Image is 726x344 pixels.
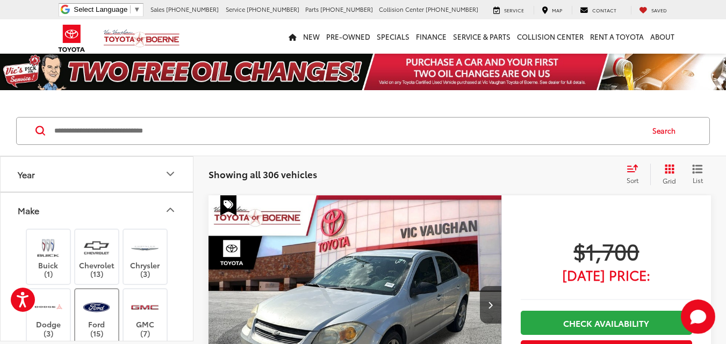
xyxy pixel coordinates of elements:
[130,295,160,320] img: Vic Vaughan Toyota of Boerne in Boerne, TX)
[534,6,570,14] a: Map
[521,237,692,264] span: $1,700
[521,269,692,280] span: [DATE] Price:
[373,19,413,54] a: Specials
[681,299,715,334] button: Toggle Chat Window
[33,235,63,260] img: Vic Vaughan Toyota of Boerne in Boerne, TX)
[164,203,177,216] div: Make
[124,235,167,279] label: Chrysler (3)
[621,164,650,185] button: Select sort value
[323,19,373,54] a: Pre-Owned
[209,167,317,180] span: Showing all 306 vehicles
[692,175,703,185] span: List
[1,193,194,228] button: MakeMake
[133,5,140,13] span: ▼
[480,286,501,324] button: Next image
[320,5,373,13] span: [PHONE_NUMBER]
[74,5,127,13] span: Select Language
[300,19,323,54] a: New
[663,176,676,185] span: Grid
[285,19,300,54] a: Home
[450,19,514,54] a: Service & Parts: Opens in a new tab
[413,19,450,54] a: Finance
[164,167,177,180] div: Year
[82,235,111,260] img: Vic Vaughan Toyota of Boerne in Boerne, TX)
[130,5,131,13] span: ​
[226,5,245,13] span: Service
[552,6,562,13] span: Map
[681,299,715,334] svg: Start Chat
[27,295,70,338] label: Dodge (3)
[504,6,524,13] span: Service
[18,169,35,179] div: Year
[379,5,424,13] span: Collision Center
[631,6,675,14] a: My Saved Vehicles
[18,205,39,215] div: Make
[75,235,119,279] label: Chevrolet (13)
[572,6,624,14] a: Contact
[27,235,70,279] label: Buick (1)
[75,295,119,338] label: Ford (15)
[130,235,160,260] img: Vic Vaughan Toyota of Boerne in Boerne, TX)
[247,5,299,13] span: [PHONE_NUMBER]
[650,164,684,185] button: Grid View
[103,29,180,48] img: Vic Vaughan Toyota of Boerne
[82,295,111,320] img: Vic Vaughan Toyota of Boerne in Boerne, TX)
[592,6,616,13] span: Contact
[485,6,532,14] a: Service
[426,5,478,13] span: [PHONE_NUMBER]
[1,157,194,192] button: YearYear
[651,6,667,13] span: Saved
[33,295,63,320] img: Vic Vaughan Toyota of Boerne in Boerne, TX)
[647,19,678,54] a: About
[521,311,692,335] a: Check Availability
[166,5,219,13] span: [PHONE_NUMBER]
[642,118,691,144] button: Search
[74,5,140,13] a: Select Language​
[684,164,711,185] button: List View
[150,5,164,13] span: Sales
[587,19,647,54] a: Rent a Toyota
[627,175,638,185] span: Sort
[52,21,92,56] img: Toyota
[305,5,319,13] span: Parts
[124,295,167,338] label: GMC (7)
[53,118,642,144] input: Search by Make, Model, or Keyword
[514,19,587,54] a: Collision Center
[220,195,236,216] span: Special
